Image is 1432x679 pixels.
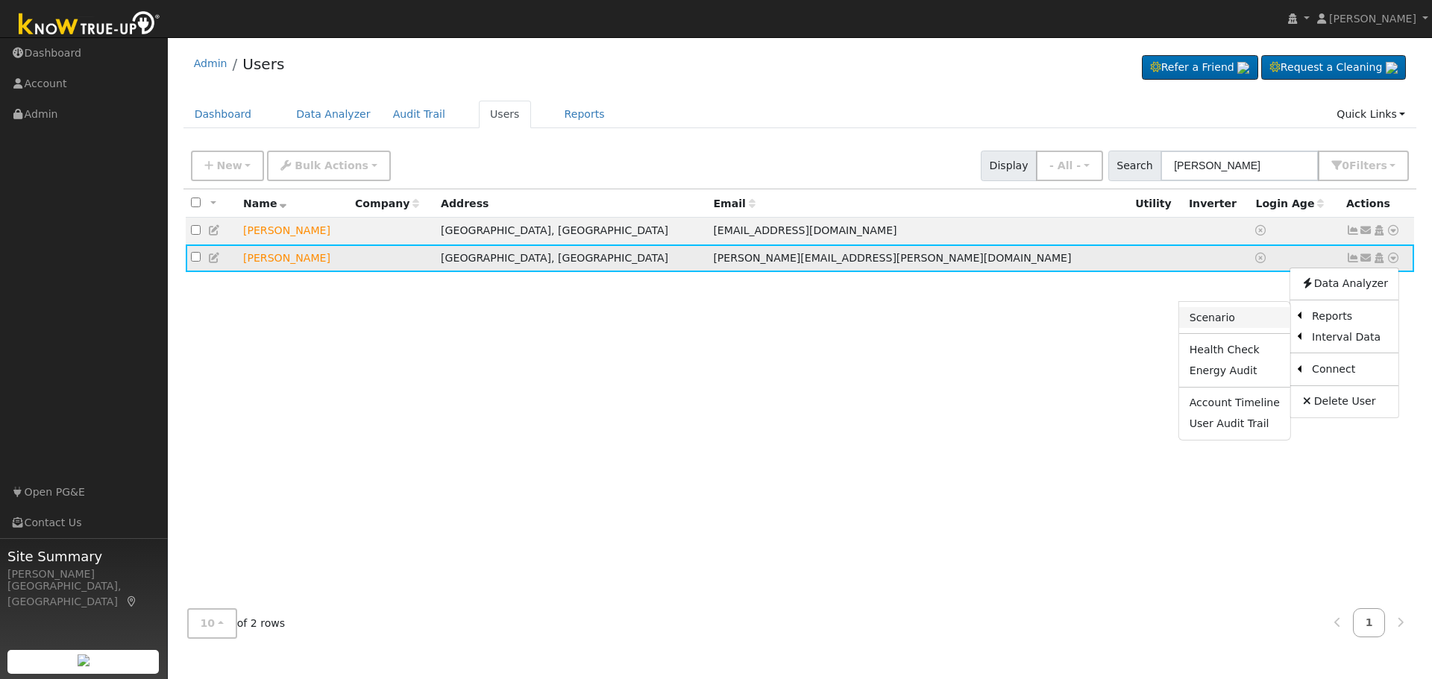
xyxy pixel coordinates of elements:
[7,578,160,610] div: [GEOGRAPHIC_DATA], [GEOGRAPHIC_DATA]
[267,151,390,181] button: Bulk Actions
[78,654,89,666] img: retrieve
[1179,307,1290,328] a: Scenario Report
[1261,55,1406,80] a: Request a Cleaning
[187,608,286,639] span: of 2 rows
[1179,393,1290,414] a: Account Timeline Report
[1346,252,1360,264] a: Not connected
[1301,359,1398,380] a: Connect
[1142,55,1258,80] a: Refer a Friend
[191,151,265,181] button: New
[1386,62,1398,74] img: retrieve
[1135,196,1178,212] div: Utility
[713,198,755,209] span: Email
[1255,224,1269,236] a: No login access
[285,101,382,128] a: Data Analyzer
[194,57,227,69] a: Admin
[713,252,1071,264] span: [PERSON_NAME][EMAIL_ADDRESS][PERSON_NAME][DOMAIN_NAME]
[713,224,896,236] span: [EMAIL_ADDRESS][DOMAIN_NAME]
[7,566,160,582] div: [PERSON_NAME]
[1189,196,1246,212] div: Inverter
[1255,252,1269,264] a: No login access
[1349,160,1387,171] span: Filter
[1329,13,1416,25] span: [PERSON_NAME]
[1360,250,1373,266] a: pardeep.johal@yahoo.com
[1372,252,1386,264] a: Login As
[1255,198,1324,209] span: Days since last login
[1179,414,1290,435] a: User Audit Trail
[1381,160,1387,171] span: s
[1360,223,1373,239] a: la3yboy4life@yahoo.com
[1372,224,1386,236] a: Login As
[441,196,703,212] div: Address
[1179,339,1290,360] a: Health Check Report
[216,160,242,171] span: New
[1108,151,1161,181] span: Search
[1179,361,1290,382] a: Energy Audit Report
[208,252,222,264] a: Edit User
[1290,274,1398,294] a: Data Analyzer
[1161,151,1319,181] input: Search
[1301,306,1398,326] a: Reports
[436,244,708,272] td: [GEOGRAPHIC_DATA], [GEOGRAPHIC_DATA]
[201,617,216,629] span: 10
[1318,151,1409,181] button: 0Filters
[242,55,284,73] a: Users
[1387,223,1400,239] a: Other actions
[243,198,287,209] span: Name
[11,8,168,42] img: Know True-Up
[981,151,1037,181] span: Display
[1325,101,1416,128] a: Quick Links
[382,101,456,128] a: Audit Trail
[553,101,616,128] a: Reports
[125,596,139,607] a: Map
[238,244,350,272] td: Lead
[7,546,160,566] span: Site Summary
[1346,196,1409,212] div: Actions
[1301,326,1398,347] a: Interval Data
[1387,250,1400,266] a: Other actions
[295,160,368,171] span: Bulk Actions
[238,218,350,245] td: Lead
[208,224,222,236] a: Edit User
[1290,391,1398,412] a: Delete User
[1036,151,1103,181] button: - All -
[355,198,419,209] span: Company name
[479,101,531,128] a: Users
[1346,224,1360,236] a: Not connected
[1353,608,1386,637] a: 1
[183,101,263,128] a: Dashboard
[187,608,237,639] button: 10
[436,218,708,245] td: [GEOGRAPHIC_DATA], [GEOGRAPHIC_DATA]
[1237,62,1249,74] img: retrieve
